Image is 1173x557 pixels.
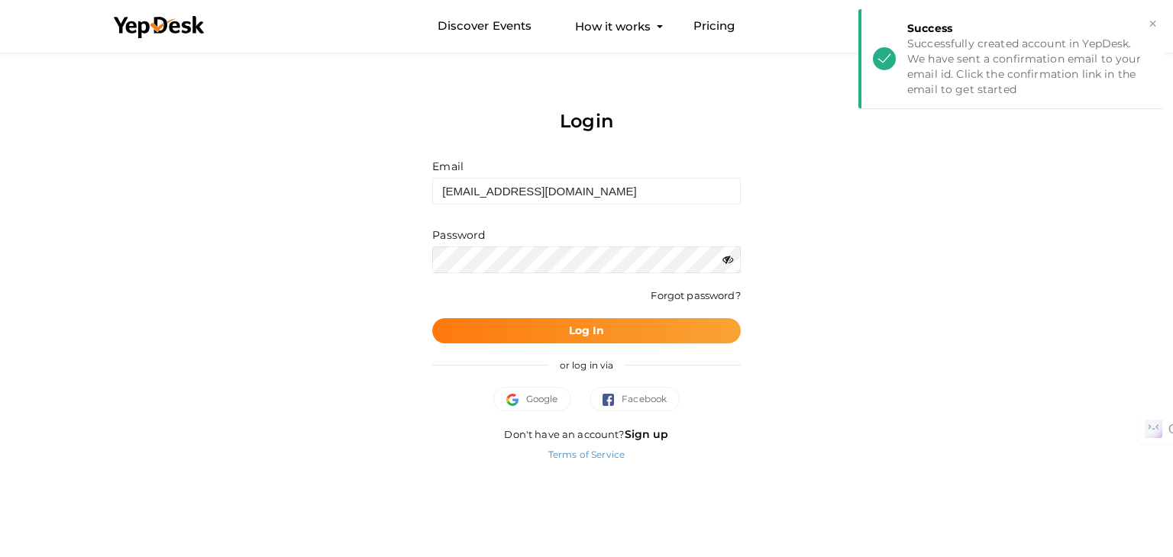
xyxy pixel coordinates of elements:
[506,391,558,407] span: Google
[1148,15,1158,33] button: ×
[432,318,740,343] button: Log In
[907,36,1152,97] div: Successfully created account in YepDesk. We have sent a confirmation email to your email id. Clic...
[493,387,571,411] button: Google
[569,324,605,337] b: Log In
[438,12,532,40] a: Discover Events
[693,12,735,40] a: Pricing
[590,387,680,411] button: Facebook
[570,12,655,40] button: How it works
[603,394,622,406] img: facebook.svg
[907,21,1152,36] div: Success
[506,394,526,406] img: google.svg
[603,391,667,407] span: Facebook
